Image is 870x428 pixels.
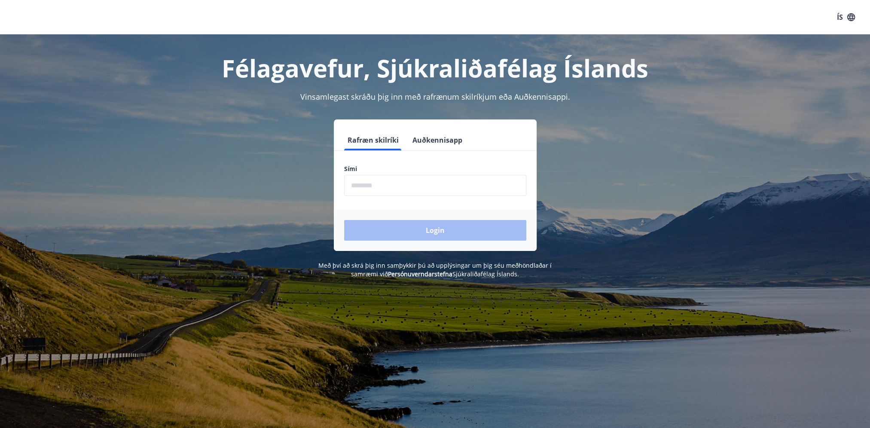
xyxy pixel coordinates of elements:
span: Vinsamlegast skráðu þig inn með rafrænum skilríkjum eða Auðkennisappi. [300,92,570,102]
label: Sími [344,165,526,173]
button: Rafræn skilríki [344,130,402,150]
button: Auðkennisapp [409,130,466,150]
a: Persónuverndarstefna [388,270,452,278]
button: ÍS [832,9,860,25]
span: Með því að skrá þig inn samþykkir þú að upplýsingar um þig séu meðhöndlaðar í samræmi við Sjúkral... [318,261,552,278]
h1: Félagavefur, Sjúkraliðafélag Íslands [136,52,734,84]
